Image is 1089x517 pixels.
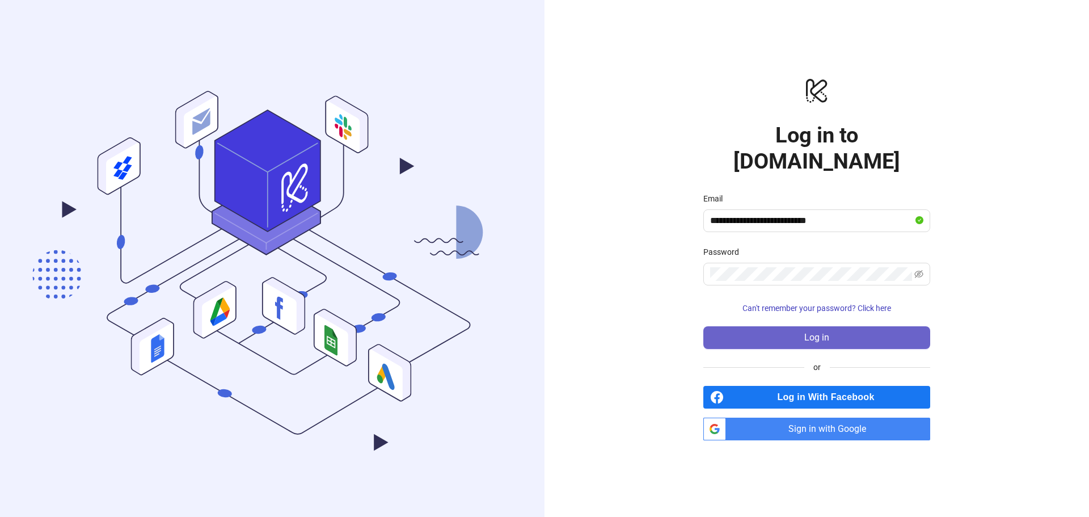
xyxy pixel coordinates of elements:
span: Can't remember your password? Click here [742,304,891,313]
button: Log in [703,326,930,349]
label: Password [703,246,746,258]
span: Sign in with Google [731,418,930,440]
a: Sign in with Google [703,418,930,440]
span: or [804,361,830,373]
span: eye-invisible [914,270,923,279]
h1: Log in to [DOMAIN_NAME] [703,122,930,174]
a: Can't remember your password? Click here [703,304,930,313]
button: Can't remember your password? Click here [703,299,930,317]
span: Log in [804,333,829,343]
a: Log in With Facebook [703,386,930,409]
span: Log in With Facebook [728,386,930,409]
input: Email [710,214,913,228]
input: Password [710,267,912,281]
label: Email [703,192,730,205]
